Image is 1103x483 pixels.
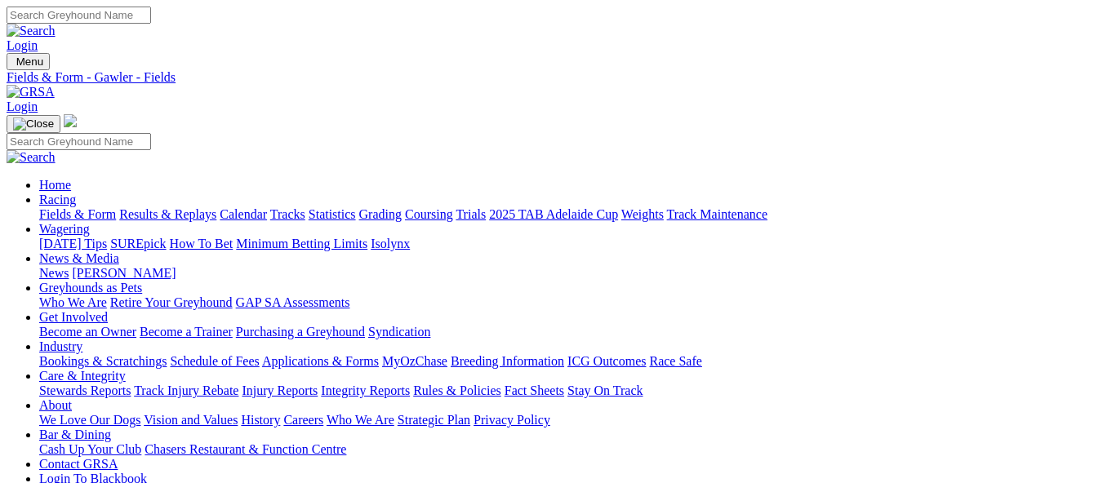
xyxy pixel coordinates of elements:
div: Wagering [39,237,1096,251]
img: Search [7,150,56,165]
a: [PERSON_NAME] [72,266,176,280]
a: News & Media [39,251,119,265]
a: Fact Sheets [505,383,564,397]
a: ICG Outcomes [567,354,646,368]
a: Who We Are [39,295,107,309]
a: Purchasing a Greyhound [236,325,365,339]
a: Trials [456,207,486,221]
a: We Love Our Dogs [39,413,140,427]
button: Toggle navigation [7,53,50,70]
div: News & Media [39,266,1096,281]
a: SUREpick [110,237,166,250]
a: 2025 TAB Adelaide Cup [489,207,618,221]
a: Careers [283,413,323,427]
img: Search [7,24,56,38]
button: Toggle navigation [7,115,60,133]
a: Isolynx [371,237,410,250]
a: Race Safe [649,354,701,368]
a: Stewards Reports [39,383,131,397]
a: Care & Integrity [39,369,126,383]
a: Injury Reports [242,383,318,397]
a: Minimum Betting Limits [236,237,367,250]
a: Contact GRSA [39,457,118,471]
a: [DATE] Tips [39,237,107,250]
input: Search [7,133,151,150]
a: Privacy Policy [474,413,550,427]
a: News [39,266,69,280]
a: Rules & Policies [413,383,501,397]
a: Coursing [405,207,453,221]
a: Strategic Plan [398,413,470,427]
a: Login [7,38,38,52]
a: Login [7,100,38,113]
a: History [241,413,280,427]
a: Become a Trainer [140,325,233,339]
img: Close [13,117,54,131]
a: Chasers Restaurant & Function Centre [145,442,346,456]
a: Greyhounds as Pets [39,281,142,295]
a: Calendar [220,207,267,221]
a: Track Maintenance [667,207,767,221]
a: Vision and Values [144,413,238,427]
a: About [39,398,72,412]
a: Become an Owner [39,325,136,339]
a: Fields & Form [39,207,116,221]
a: Stay On Track [567,383,643,397]
a: Grading [359,207,402,221]
a: Wagering [39,222,90,236]
img: GRSA [7,85,55,100]
a: Racing [39,193,76,206]
a: Weights [621,207,664,221]
a: Get Involved [39,310,108,324]
div: Bar & Dining [39,442,1096,457]
a: MyOzChase [382,354,447,368]
input: Search [7,7,151,24]
div: Industry [39,354,1096,369]
a: How To Bet [170,237,233,250]
a: Retire Your Greyhound [110,295,233,309]
img: logo-grsa-white.png [64,114,77,127]
a: Tracks [270,207,305,221]
a: Cash Up Your Club [39,442,141,456]
a: Integrity Reports [321,383,410,397]
a: Schedule of Fees [170,354,259,368]
a: Breeding Information [451,354,564,368]
a: Syndication [368,325,430,339]
div: About [39,413,1096,428]
a: Track Injury Rebate [134,383,238,397]
a: Industry [39,339,82,353]
a: Home [39,178,71,192]
div: Greyhounds as Pets [39,295,1096,310]
span: Menu [16,55,43,68]
a: Fields & Form - Gawler - Fields [7,70,1096,85]
a: Applications & Forms [262,354,379,368]
a: GAP SA Assessments [236,295,350,309]
a: Statistics [309,207,356,221]
a: Bookings & Scratchings [39,354,167,368]
div: Care & Integrity [39,383,1096,398]
a: Bar & Dining [39,428,111,441]
a: Results & Replays [119,207,216,221]
div: Racing [39,207,1096,222]
div: Get Involved [39,325,1096,339]
a: Who We Are [327,413,394,427]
